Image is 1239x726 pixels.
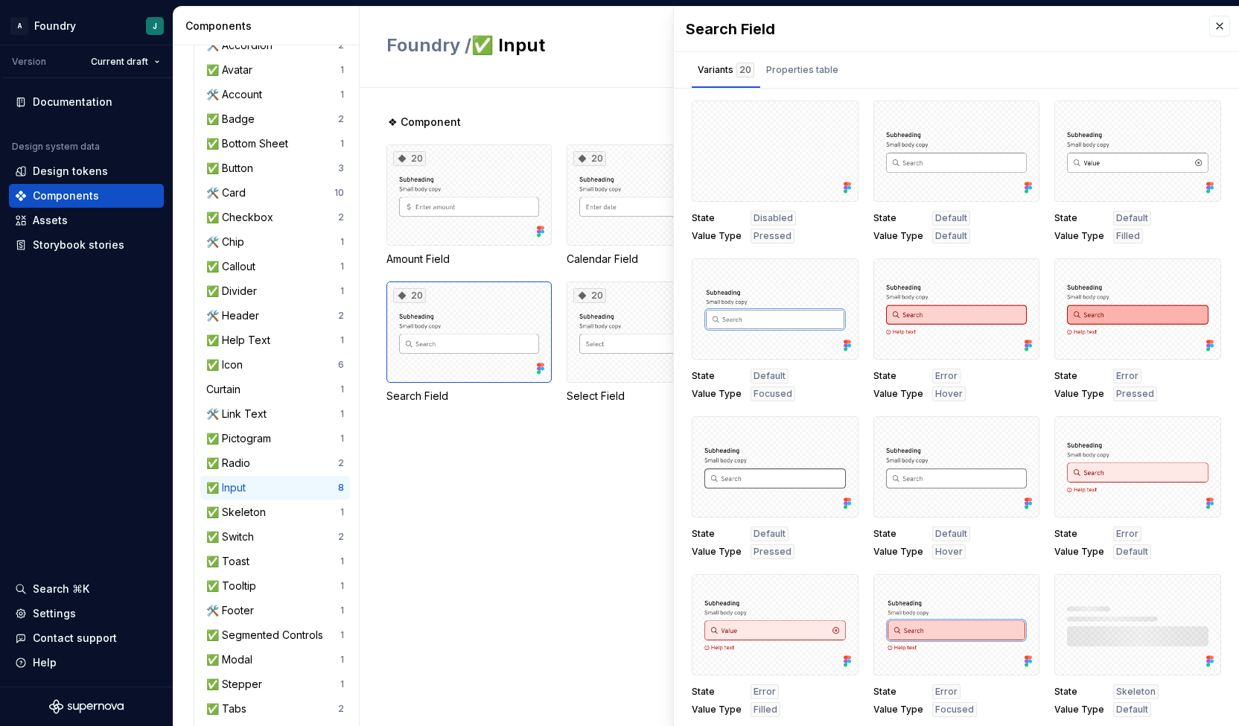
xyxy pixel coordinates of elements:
[692,686,742,698] span: State
[754,388,792,400] span: Focused
[206,652,258,667] div: ✅ Modal
[91,56,148,68] span: Current draft
[338,531,344,543] div: 2
[206,333,276,348] div: ✅ Help Text
[340,506,344,518] div: 1
[1116,370,1138,382] span: Error
[33,655,57,670] div: Help
[206,235,250,249] div: 🛠️ Chip
[386,34,471,56] span: Foundry /
[1116,528,1138,540] span: Error
[340,383,344,395] div: 1
[3,10,170,42] button: AFoundryJ
[10,17,28,35] div: A
[9,159,164,183] a: Design tokens
[34,19,76,34] div: Foundry
[1054,230,1104,242] span: Value Type
[386,34,1001,57] h2: ✅ Input
[754,704,777,716] span: Filled
[935,686,958,698] span: Error
[206,431,277,446] div: ✅ Pictogram
[206,308,265,323] div: 🛠️ Header
[567,252,732,267] div: Calendar Field
[9,602,164,625] a: Settings
[340,138,344,150] div: 1
[200,574,350,598] a: ✅ Tooltip1
[206,480,252,495] div: ✅ Input
[206,505,272,520] div: ✅ Skeleton
[338,310,344,322] div: 2
[573,288,606,303] div: 20
[206,456,256,471] div: ✅ Radio
[200,58,350,82] a: ✅ Avatar1
[567,389,732,404] div: Select Field
[338,162,344,174] div: 3
[340,89,344,101] div: 1
[340,285,344,297] div: 1
[873,370,923,382] span: State
[386,281,552,404] div: 20Search Field
[33,582,89,596] div: Search ⌘K
[873,528,923,540] span: State
[200,83,350,106] a: 🛠️ Account1
[573,151,606,166] div: 20
[388,115,461,130] span: ❖ Component
[340,629,344,641] div: 1
[340,654,344,666] div: 1
[1116,388,1154,400] span: Pressed
[754,212,793,224] span: Disabled
[200,525,350,549] a: ✅ Switch2
[206,136,294,151] div: ✅ Bottom Sheet
[206,701,252,716] div: ✅ Tabs
[935,370,958,382] span: Error
[873,704,923,716] span: Value Type
[206,38,278,53] div: 🛠️ Accordion
[206,554,255,569] div: ✅ Toast
[185,19,353,34] div: Components
[340,433,344,445] div: 1
[338,457,344,469] div: 2
[200,279,350,303] a: ✅ Divider1
[340,261,344,273] div: 1
[686,19,1194,39] div: Search Field
[340,555,344,567] div: 1
[33,631,117,646] div: Contact support
[340,236,344,248] div: 1
[200,427,350,450] a: ✅ Pictogram1
[200,34,350,57] a: 🛠️ Accordion2
[200,378,350,401] a: Curtain1
[754,528,786,540] span: Default
[1116,686,1156,698] span: Skeleton
[935,704,974,716] span: Focused
[386,252,552,267] div: Amount Field
[9,577,164,601] button: Search ⌘K
[12,56,46,68] div: Version
[200,697,350,721] a: ✅ Tabs2
[200,648,350,672] a: ✅ Modal1
[206,579,262,593] div: ✅ Tooltip
[206,407,273,421] div: 🛠️ Link Text
[1054,212,1104,224] span: State
[692,388,742,400] span: Value Type
[200,476,350,500] a: ✅ Input8
[754,230,792,242] span: Pressed
[698,63,754,77] div: Variants
[873,686,923,698] span: State
[9,651,164,675] button: Help
[935,230,967,242] span: Default
[692,528,742,540] span: State
[1116,212,1148,224] span: Default
[736,63,754,77] div: 20
[206,284,263,299] div: ✅ Divider
[873,230,923,242] span: Value Type
[1116,230,1140,242] span: Filled
[200,328,350,352] a: ✅ Help Text1
[206,87,268,102] div: 🛠️ Account
[338,113,344,125] div: 2
[200,353,350,377] a: ✅ Icon6
[200,402,350,426] a: 🛠️ Link Text1
[338,39,344,51] div: 2
[9,184,164,208] a: Components
[873,546,923,558] span: Value Type
[206,259,261,274] div: ✅ Callout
